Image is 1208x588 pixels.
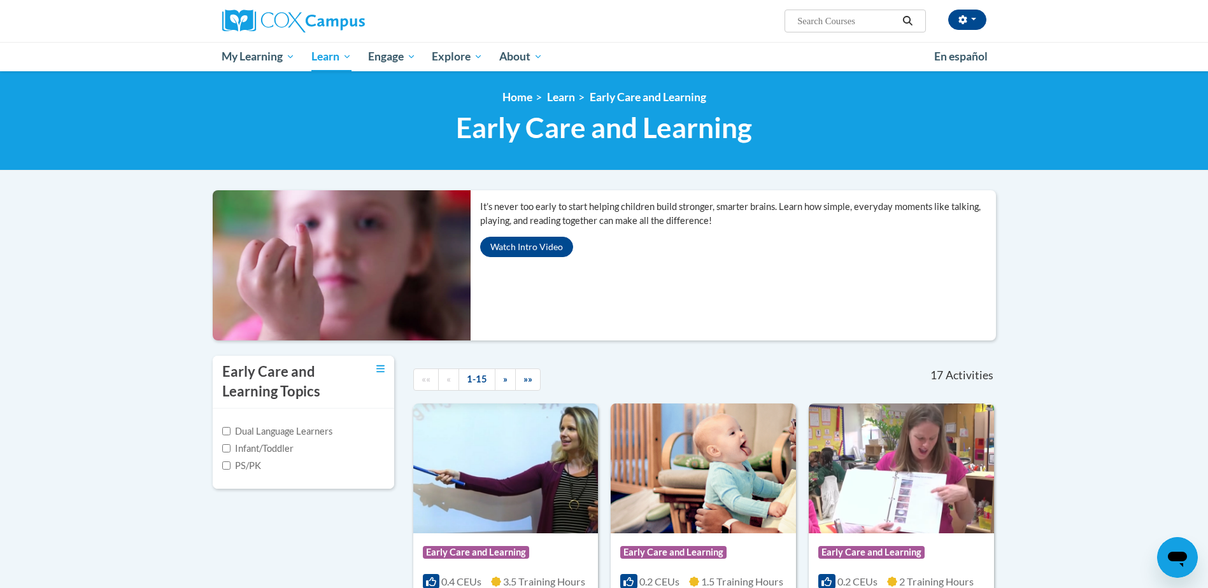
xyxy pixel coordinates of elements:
a: Learn [547,90,575,104]
span: 0.2 CEUs [837,575,878,587]
label: PS/PK [222,459,261,473]
span: » [503,374,508,384]
span: 17 [930,368,943,382]
input: Search Courses [796,13,898,29]
button: Search [898,13,917,29]
a: My Learning [214,42,304,71]
span: 0.2 CEUs [639,575,679,587]
span: Engage [368,49,416,64]
button: Account Settings [948,10,986,30]
button: Watch Intro Video [480,237,573,257]
span: En español [934,50,988,63]
span: Early Care and Learning [818,546,925,559]
a: Begining [413,368,439,391]
a: Learn [303,42,360,71]
span: My Learning [222,49,295,64]
label: Infant/Toddler [222,442,294,456]
label: Dual Language Learners [222,424,332,438]
span: »» [523,374,532,384]
span: 2 Training Hours [899,575,974,587]
span: Early Care and Learning [423,546,529,559]
a: Engage [360,42,424,71]
span: Early Care and Learning [620,546,727,559]
img: Cox Campus [222,10,365,32]
a: Cox Campus [222,10,464,32]
span: « [446,374,451,384]
span: 1.5 Training Hours [701,575,783,587]
span: 0.4 CEUs [441,575,481,587]
input: Checkbox for Options [222,461,231,470]
span: Activities [946,368,993,382]
a: Next [495,368,516,391]
img: Course Logo [809,403,994,533]
a: 1-15 [458,368,495,391]
div: Main menu [203,42,1005,71]
a: Explore [423,42,491,71]
a: About [491,42,551,71]
p: It’s never too early to start helping children build stronger, smarter brains. Learn how simple, ... [480,200,996,228]
a: Home [502,90,532,104]
a: Previous [438,368,459,391]
span: «« [422,374,430,384]
input: Checkbox for Options [222,444,231,452]
input: Checkbox for Options [222,427,231,435]
a: Toggle collapse [376,362,385,376]
span: Explore [432,49,483,64]
a: Early Care and Learning [590,90,706,104]
a: En español [926,43,996,70]
span: Learn [311,49,352,64]
iframe: Button to launch messaging window [1157,537,1198,578]
h3: Early Care and Learning Topics [222,362,343,402]
span: About [499,49,543,64]
a: End [515,368,541,391]
img: Course Logo [413,403,599,533]
img: Course Logo [611,403,796,533]
span: 3.5 Training Hours [503,575,585,587]
span: Early Care and Learning [456,111,752,144]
